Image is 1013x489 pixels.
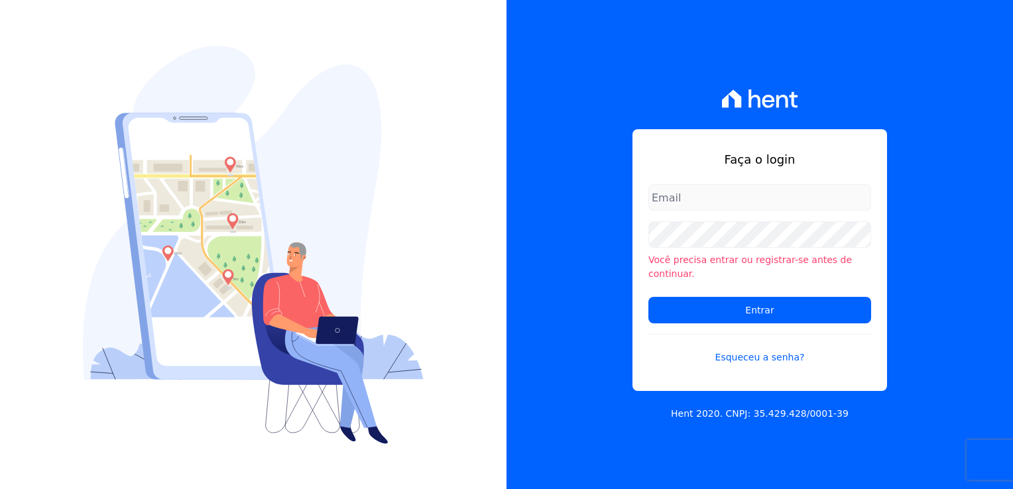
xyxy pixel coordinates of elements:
[648,150,871,168] h1: Faça o login
[648,334,871,364] a: Esqueceu a senha?
[671,407,849,421] p: Hent 2020. CNPJ: 35.429.428/0001-39
[648,253,871,281] li: Você precisa entrar ou registrar-se antes de continuar.
[83,46,424,444] img: Login
[648,184,871,211] input: Email
[648,297,871,323] input: Entrar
